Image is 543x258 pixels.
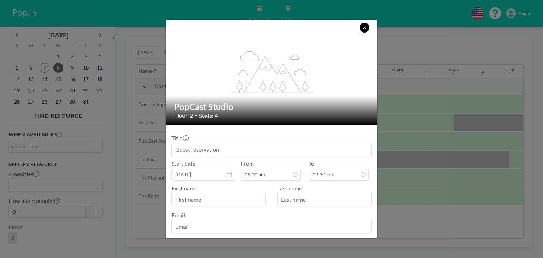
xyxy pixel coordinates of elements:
[277,185,302,192] label: Last name
[195,113,197,118] span: •
[172,221,371,233] input: Email
[171,212,185,218] label: Email
[230,51,314,93] g: flex-grow: 1.2;
[171,135,188,142] label: Title
[278,194,371,206] input: Last name
[199,112,218,119] span: Seats: 4
[174,112,193,119] span: Floor: 2
[241,160,254,167] label: From
[304,163,306,178] span: -
[171,185,197,192] label: First name
[309,160,314,167] label: To
[171,160,195,167] label: Start date
[172,194,265,206] input: First name
[172,143,371,156] input: Guest reservation
[174,101,369,112] h2: PopCast Studio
